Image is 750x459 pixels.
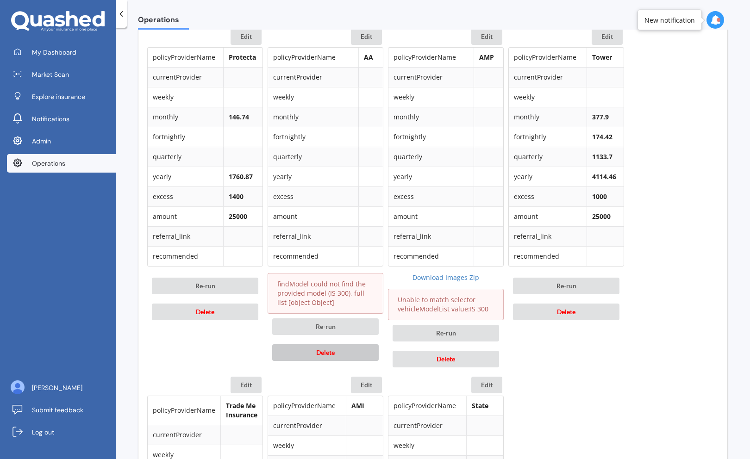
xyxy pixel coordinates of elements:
b: AMI [351,401,364,410]
a: Submit feedback [7,401,116,419]
td: referral_link [148,226,223,246]
button: Delete [152,304,258,320]
button: Re-run [272,318,379,335]
td: recommended [268,246,358,266]
button: Edit [351,28,382,45]
b: 1400 [229,192,244,201]
span: Submit feedback [32,405,83,415]
td: currentProvider [268,416,346,435]
td: amount [509,206,587,226]
b: Trade Me Insurance [226,401,257,419]
button: Delete [393,351,499,367]
span: Delete [437,355,455,363]
td: recommended [148,246,223,266]
b: AMP [479,53,494,62]
td: recommended [509,246,587,266]
b: 1000 [592,192,607,201]
b: AA [364,53,373,62]
b: State [472,401,488,410]
td: weekly [148,87,223,107]
td: fortnightly [509,127,587,147]
td: excess [509,186,587,206]
span: My Dashboard [32,48,76,57]
a: Market Scan [7,65,116,84]
td: quarterly [268,147,358,167]
b: 174.42 [592,132,612,141]
button: Edit [231,28,262,45]
span: Explore insurance [32,92,85,101]
button: Re-run [152,278,258,294]
button: Edit [351,377,382,393]
td: yearly [268,167,358,186]
b: 25000 [592,212,611,221]
b: 1133.7 [592,152,612,161]
td: weekly [388,87,474,107]
td: referral_link [509,226,587,246]
td: recommended [388,246,474,266]
td: yearly [509,167,587,186]
td: amount [268,206,358,226]
b: 1760.87 [229,172,253,181]
button: Edit [471,377,502,393]
td: monthly [509,107,587,127]
button: Edit [231,377,262,393]
td: fortnightly [388,127,474,147]
a: Download Images Zip [388,273,504,282]
td: yearly [388,167,474,186]
span: Delete [557,308,575,316]
td: policyProviderName [148,396,220,425]
td: weekly [268,435,346,455]
button: Edit [471,28,502,45]
td: amount [148,206,223,226]
td: policyProviderName [509,48,587,67]
td: currentProvider [509,67,587,87]
span: Notifications [32,114,69,124]
td: currentProvider [388,67,474,87]
td: weekly [388,435,466,455]
span: Log out [32,428,54,437]
td: currentProvider [148,425,220,445]
button: Re-run [513,278,619,294]
span: Operations [138,15,189,28]
button: Delete [272,344,379,361]
b: 25000 [229,212,247,221]
span: [PERSON_NAME] [32,383,82,392]
td: policyProviderName [268,396,346,416]
a: Log out [7,423,116,441]
b: Tower [592,53,612,62]
span: Operations [32,159,65,168]
td: weekly [509,87,587,107]
b: 377.9 [592,112,609,121]
span: Market Scan [32,70,69,79]
td: quarterly [388,147,474,167]
p: findModel could not find the provided model (IS 300), full list [object Object] [277,279,374,307]
p: Unable to match selector vehicleModelList value:IS 300 [398,295,494,314]
td: fortnightly [268,127,358,147]
td: monthly [268,107,358,127]
td: policyProviderName [388,48,474,67]
a: [PERSON_NAME] [7,378,116,397]
td: excess [148,186,223,206]
td: quarterly [509,147,587,167]
button: Re-run [393,325,499,341]
img: ALV-UjU6YHOUIM1AGx_4vxbOkaOq-1eqc8a3URkVIJkc_iWYmQ98kTe7fc9QMVOBV43MoXmOPfWPN7JjnmUwLuIGKVePaQgPQ... [11,380,25,394]
td: monthly [148,107,223,127]
div: New notification [644,15,695,25]
a: Explore insurance [7,87,116,106]
td: fortnightly [148,127,223,147]
b: 146.74 [229,112,249,121]
td: quarterly [148,147,223,167]
td: referral_link [268,226,358,246]
b: Protecta [229,53,256,62]
button: Edit [592,28,623,45]
a: Operations [7,154,116,173]
span: Delete [196,308,214,316]
td: amount [388,206,474,226]
td: excess [268,186,358,206]
span: Delete [316,348,335,356]
td: weekly [268,87,358,107]
td: policyProviderName [148,48,223,67]
span: Admin [32,136,51,146]
button: Delete [513,304,619,320]
td: policyProviderName [268,48,358,67]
